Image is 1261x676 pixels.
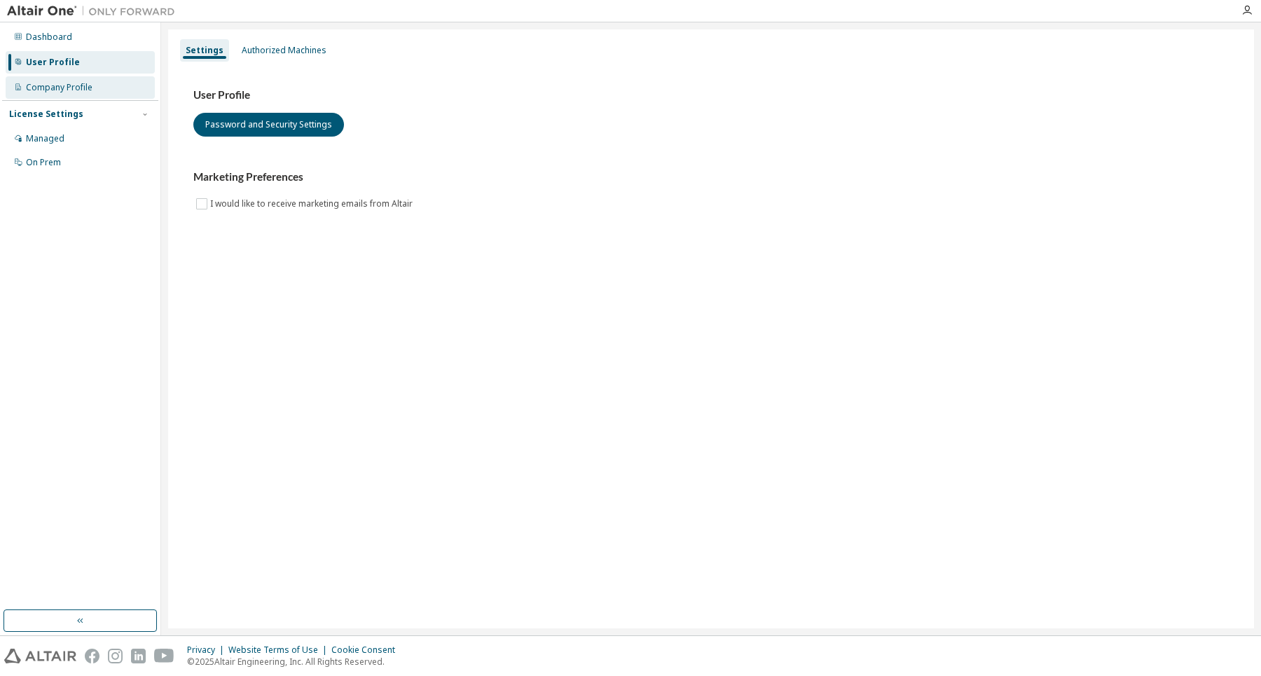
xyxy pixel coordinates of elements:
[4,649,76,663] img: altair_logo.svg
[7,4,182,18] img: Altair One
[210,195,415,212] label: I would like to receive marketing emails from Altair
[187,656,404,668] p: © 2025 Altair Engineering, Inc. All Rights Reserved.
[26,57,80,68] div: User Profile
[242,45,326,56] div: Authorized Machines
[193,88,1229,102] h3: User Profile
[154,649,174,663] img: youtube.svg
[193,170,1229,184] h3: Marketing Preferences
[26,133,64,144] div: Managed
[26,157,61,168] div: On Prem
[331,644,404,656] div: Cookie Consent
[9,109,83,120] div: License Settings
[131,649,146,663] img: linkedin.svg
[108,649,123,663] img: instagram.svg
[193,113,344,137] button: Password and Security Settings
[85,649,99,663] img: facebook.svg
[186,45,223,56] div: Settings
[187,644,228,656] div: Privacy
[26,32,72,43] div: Dashboard
[26,82,92,93] div: Company Profile
[228,644,331,656] div: Website Terms of Use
